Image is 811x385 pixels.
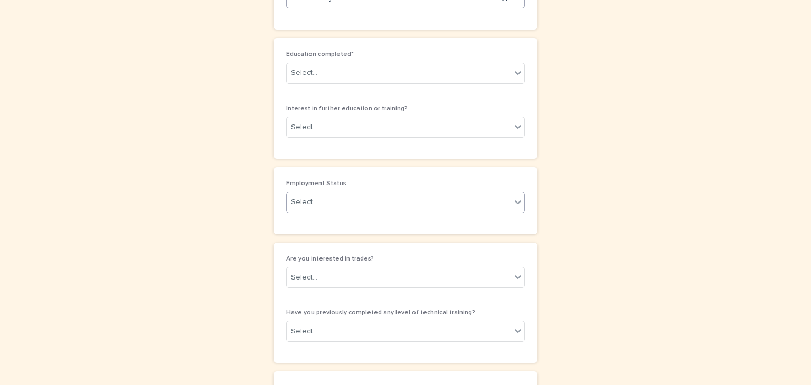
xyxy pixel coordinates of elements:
div: Select... [291,122,317,133]
span: Have you previously completed any level of technical training? [286,310,475,316]
div: Select... [291,197,317,208]
span: Interest in further education or training? [286,105,408,112]
div: Select... [291,68,317,79]
div: Select... [291,272,317,283]
span: Education completed* [286,51,354,57]
span: Are you interested in trades? [286,256,374,262]
span: Employment Status [286,180,346,187]
div: Select... [291,326,317,337]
